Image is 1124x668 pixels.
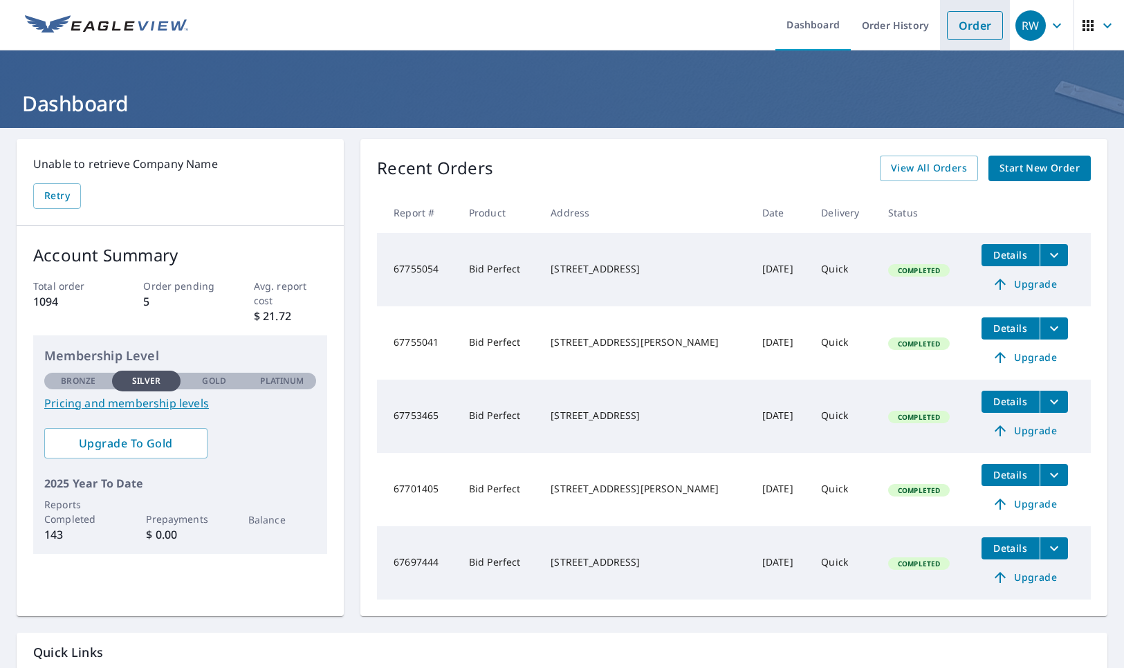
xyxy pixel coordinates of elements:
[377,192,458,233] th: Report #
[751,192,810,233] th: Date
[377,526,458,600] td: 67697444
[202,375,225,387] p: Gold
[810,380,877,453] td: Quick
[44,497,112,526] p: Reports Completed
[377,306,458,380] td: 67755041
[982,391,1040,413] button: detailsBtn-67753465
[990,248,1031,261] span: Details
[33,293,107,310] p: 1094
[44,428,208,458] a: Upgrade To Gold
[1040,391,1068,413] button: filesDropdownBtn-67753465
[990,468,1031,481] span: Details
[1040,537,1068,559] button: filesDropdownBtn-67697444
[890,412,948,422] span: Completed
[132,375,161,387] p: Silver
[982,464,1040,486] button: detailsBtn-67701405
[33,644,1091,661] p: Quick Links
[551,482,740,496] div: [STREET_ADDRESS][PERSON_NAME]
[44,346,316,365] p: Membership Level
[982,493,1068,515] a: Upgrade
[982,537,1040,559] button: detailsBtn-67697444
[377,453,458,526] td: 67701405
[1015,10,1046,41] div: RW
[458,380,540,453] td: Bid Perfect
[25,15,188,36] img: EV Logo
[751,306,810,380] td: [DATE]
[947,11,1003,40] a: Order
[990,423,1060,439] span: Upgrade
[810,233,877,306] td: Quick
[982,317,1040,340] button: detailsBtn-67755041
[44,395,316,411] a: Pricing and membership levels
[810,526,877,600] td: Quick
[890,339,948,349] span: Completed
[990,541,1031,555] span: Details
[551,555,740,569] div: [STREET_ADDRESS]
[551,262,740,276] div: [STREET_ADDRESS]
[17,89,1107,118] h1: Dashboard
[33,279,107,293] p: Total order
[146,512,214,526] p: Prepayments
[982,273,1068,295] a: Upgrade
[44,475,316,492] p: 2025 Year To Date
[982,244,1040,266] button: detailsBtn-67755054
[551,409,740,423] div: [STREET_ADDRESS]
[44,187,70,205] span: Retry
[990,276,1060,293] span: Upgrade
[33,183,81,209] button: Retry
[891,160,967,177] span: View All Orders
[810,192,877,233] th: Delivery
[877,192,970,233] th: Status
[377,156,493,181] p: Recent Orders
[33,156,327,172] p: Unable to retrieve Company Name
[982,420,1068,442] a: Upgrade
[254,279,327,308] p: Avg. report cost
[61,375,95,387] p: Bronze
[990,395,1031,408] span: Details
[751,526,810,600] td: [DATE]
[880,156,978,181] a: View All Orders
[1040,317,1068,340] button: filesDropdownBtn-67755041
[990,322,1031,335] span: Details
[458,306,540,380] td: Bid Perfect
[990,569,1060,586] span: Upgrade
[990,349,1060,366] span: Upgrade
[1040,464,1068,486] button: filesDropdownBtn-67701405
[982,346,1068,369] a: Upgrade
[999,160,1080,177] span: Start New Order
[890,559,948,568] span: Completed
[44,526,112,543] p: 143
[990,496,1060,512] span: Upgrade
[33,243,327,268] p: Account Summary
[551,335,740,349] div: [STREET_ADDRESS][PERSON_NAME]
[458,453,540,526] td: Bid Perfect
[1040,244,1068,266] button: filesDropdownBtn-67755054
[143,293,216,310] p: 5
[143,279,216,293] p: Order pending
[810,306,877,380] td: Quick
[751,233,810,306] td: [DATE]
[458,192,540,233] th: Product
[982,566,1068,588] a: Upgrade
[540,192,751,233] th: Address
[377,233,458,306] td: 67755054
[248,512,316,527] p: Balance
[751,380,810,453] td: [DATE]
[458,526,540,600] td: Bid Perfect
[146,526,214,543] p: $ 0.00
[254,308,327,324] p: $ 21.72
[810,453,877,526] td: Quick
[988,156,1091,181] a: Start New Order
[260,375,304,387] p: Platinum
[458,233,540,306] td: Bid Perfect
[751,453,810,526] td: [DATE]
[890,266,948,275] span: Completed
[377,380,458,453] td: 67753465
[55,436,196,451] span: Upgrade To Gold
[890,485,948,495] span: Completed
